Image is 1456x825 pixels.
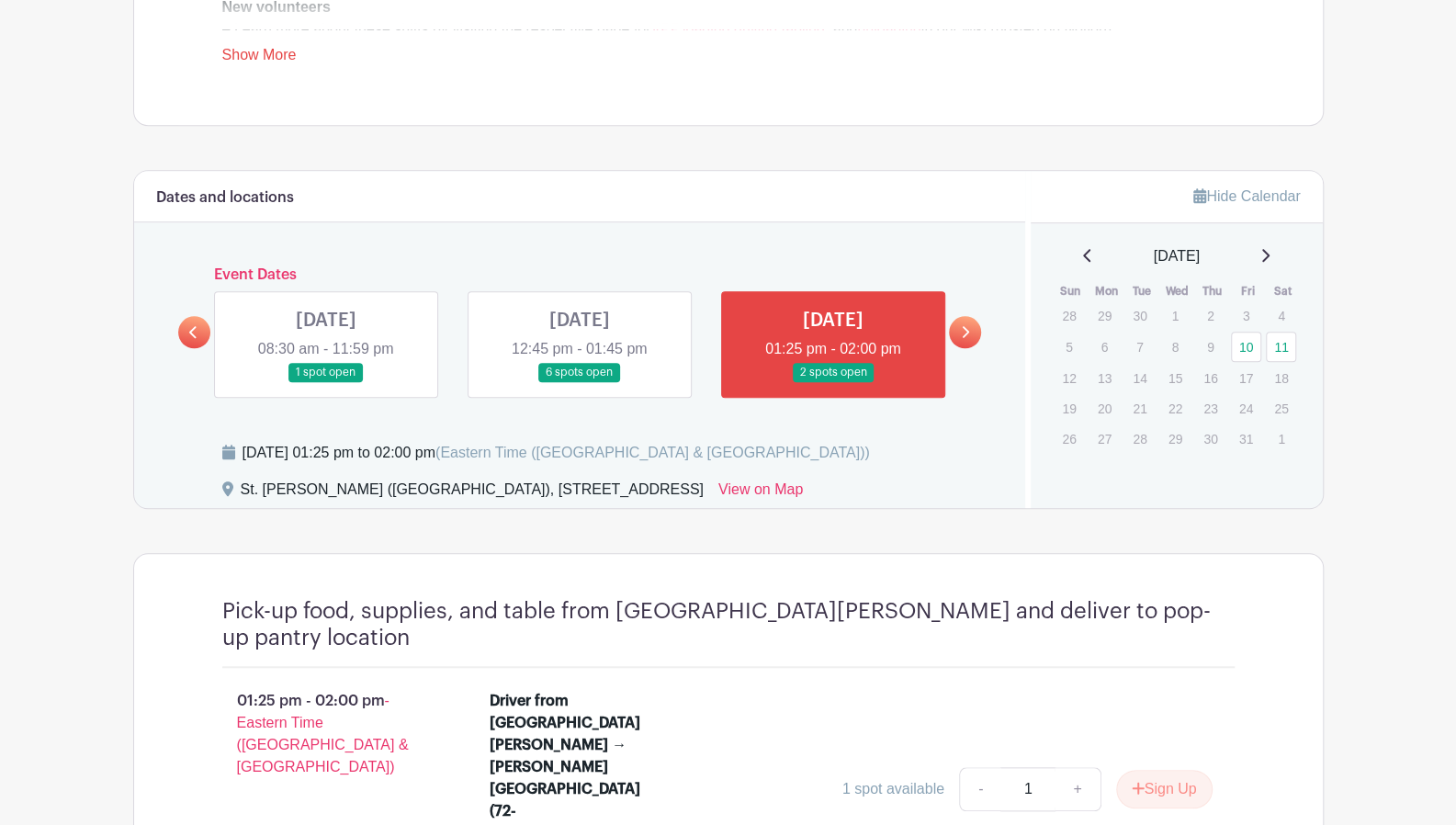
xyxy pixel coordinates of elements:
p: 15 [1160,364,1191,392]
p: 28 [1054,301,1084,330]
p: 8 [1160,333,1191,361]
p: 29 [1089,301,1120,330]
p: 18 [1266,364,1296,392]
a: VPP [650,21,678,37]
a: - [959,767,1001,811]
a: 10 [1231,332,1261,362]
a: Show More [222,47,297,70]
th: Fri [1230,282,1266,300]
p: 14 [1124,364,1155,392]
div: [DATE] 01:25 pm to 02:00 pm [243,442,870,464]
th: Tue [1123,282,1159,300]
th: Wed [1159,282,1195,300]
p: 17 [1231,364,1261,392]
p: 16 [1195,364,1225,392]
p: 6 [1089,333,1120,361]
p: 5 [1054,333,1084,361]
p: 26 [1054,424,1084,453]
p: 30 [1124,301,1155,330]
h6: Event Dates [210,266,950,284]
th: Sun [1053,282,1089,300]
a: driving [734,21,777,37]
p: 27 [1089,424,1120,453]
p: 29 [1160,424,1191,453]
h6: Dates and locations [156,189,294,207]
p: 25 [1266,394,1296,423]
p: 20 [1089,394,1120,423]
p: 22 [1160,394,1191,423]
a: tabling [782,21,825,37]
div: St. [PERSON_NAME] ([GEOGRAPHIC_DATA]), [STREET_ADDRESS] [241,479,704,508]
p: 31 [1231,424,1261,453]
p: 21 [1124,394,1155,423]
span: - Eastern Time ([GEOGRAPHIC_DATA] & [GEOGRAPHIC_DATA]) [237,693,409,774]
p: 3 [1231,301,1261,330]
a: 11 [1266,332,1296,362]
a: Hide Calendar [1193,188,1300,204]
span: [DATE] [1154,245,1200,267]
th: Sat [1265,282,1301,300]
th: Mon [1089,282,1124,300]
a: loading [683,21,730,37]
p: 28 [1124,424,1155,453]
th: Thu [1194,282,1230,300]
p: 19 [1054,394,1084,423]
h4: Pick-up food, supplies, and table from [GEOGRAPHIC_DATA][PERSON_NAME] and deliver to pop-up pantr... [222,598,1235,651]
p: 7 [1124,333,1155,361]
a: + [1055,767,1100,811]
p: 1 [1266,424,1296,453]
p: 23 [1195,394,1225,423]
p: 4 [1266,301,1296,330]
a: View on Map [718,479,803,508]
p: 9 [1195,333,1225,361]
span: (Eastern Time ([GEOGRAPHIC_DATA] & [GEOGRAPHIC_DATA])) [435,445,870,460]
p: 1 [1160,301,1191,330]
p: 13 [1089,364,1120,392]
button: Sign Up [1116,770,1213,808]
p: 2 [1195,301,1225,330]
p: 24 [1231,394,1261,423]
p: 12 [1054,364,1084,392]
div: 1 spot available [842,778,944,800]
a: unloading [857,21,920,37]
p: 01:25 pm - 02:00 pm [193,683,461,785]
p: 30 [1195,424,1225,453]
